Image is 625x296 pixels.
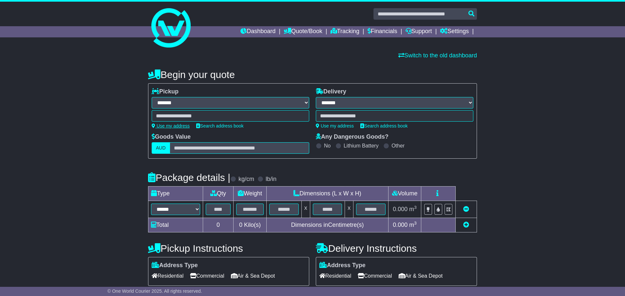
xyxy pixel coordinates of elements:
h4: Pickup Instructions [148,243,309,254]
h4: Begin your quote [148,69,477,80]
span: 0 [239,222,242,228]
a: Remove this item [463,206,469,212]
td: Total [148,218,203,232]
label: Address Type [152,262,198,269]
label: Goods Value [152,133,191,141]
label: AUD [152,142,170,154]
td: x [345,201,353,218]
a: Dashboard [240,26,275,37]
span: Air & Sea Depot [231,271,275,281]
a: Quote/Book [284,26,322,37]
span: © One World Courier 2025. All rights reserved. [107,288,202,294]
label: No [324,143,331,149]
label: Delivery [316,88,346,95]
a: Add new item [463,222,469,228]
td: Kilo(s) [234,218,267,232]
span: 0.000 [393,206,407,212]
span: Residential [319,271,351,281]
h4: Delivery Instructions [316,243,477,254]
a: Use my address [152,123,190,128]
label: lb/in [266,176,276,183]
sup: 3 [414,205,417,210]
span: Residential [152,271,183,281]
a: Switch to the old dashboard [398,52,477,59]
span: m [409,222,417,228]
td: Qty [203,187,234,201]
td: Volume [388,187,421,201]
h4: Package details | [148,172,230,183]
a: Tracking [331,26,359,37]
span: Commercial [190,271,224,281]
td: 0 [203,218,234,232]
sup: 3 [414,221,417,226]
label: Pickup [152,88,179,95]
label: kg/cm [238,176,254,183]
a: Support [406,26,432,37]
label: Address Type [319,262,366,269]
td: Dimensions (L x W x H) [266,187,388,201]
a: Settings [440,26,469,37]
span: 0.000 [393,222,407,228]
a: Search address book [196,123,243,128]
span: Air & Sea Depot [399,271,443,281]
td: x [301,201,310,218]
span: m [409,206,417,212]
label: Other [391,143,405,149]
label: Any Dangerous Goods? [316,133,388,141]
td: Weight [234,187,267,201]
a: Financials [368,26,397,37]
td: Dimensions in Centimetre(s) [266,218,388,232]
td: Type [148,187,203,201]
a: Use my address [316,123,354,128]
span: Commercial [358,271,392,281]
label: Lithium Battery [344,143,379,149]
a: Search address book [360,123,407,128]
